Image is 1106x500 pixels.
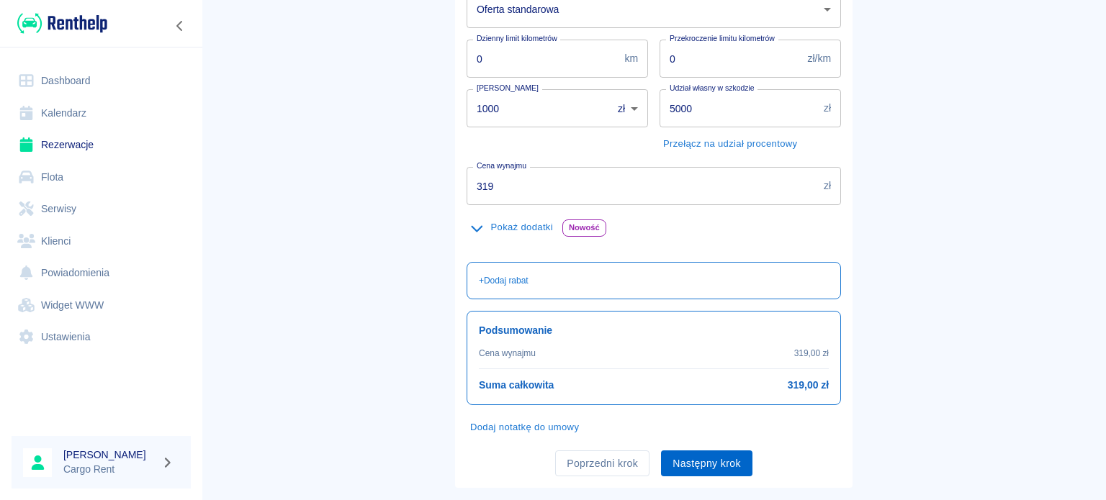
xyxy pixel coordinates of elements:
[17,12,107,35] img: Renthelp logo
[608,89,648,127] div: zł
[467,417,583,439] button: Dodaj notatkę do umowy
[12,257,191,289] a: Powiadomienia
[12,129,191,161] a: Rezerwacje
[12,12,107,35] a: Renthelp logo
[555,450,649,477] button: Poprzedni krok
[12,289,191,322] a: Widget WWW
[479,274,529,287] p: + Dodaj rabat
[477,160,526,171] label: Cena wynajmu
[670,33,775,44] label: Przekroczenie limitu kilometrów
[12,97,191,129] a: Kalendarz
[563,220,606,235] span: Nowość
[624,51,638,66] p: km
[479,378,554,393] h6: Suma całkowita
[824,101,831,116] p: zł
[479,347,536,360] p: Cena wynajmu
[788,378,829,393] h6: 319,00 zł
[63,462,156,477] p: Cargo Rent
[808,51,831,66] p: zł/km
[12,225,191,258] a: Klienci
[477,33,557,44] label: Dzienny limit kilometrów
[477,83,539,94] label: [PERSON_NAME]
[12,65,191,97] a: Dashboard
[12,161,191,194] a: Flota
[169,17,191,35] button: Zwiń nawigację
[479,323,829,338] h6: Podsumowanie
[12,321,191,353] a: Ustawienia
[670,83,755,94] label: Udział własny w szkodzie
[824,178,831,194] p: zł
[467,217,557,239] button: Pokaż dodatki
[661,450,752,477] button: Następny krok
[12,193,191,225] a: Serwisy
[660,133,801,155] button: Przełącz na udział procentowy
[794,347,829,360] p: 319,00 zł
[63,447,156,462] h6: [PERSON_NAME]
